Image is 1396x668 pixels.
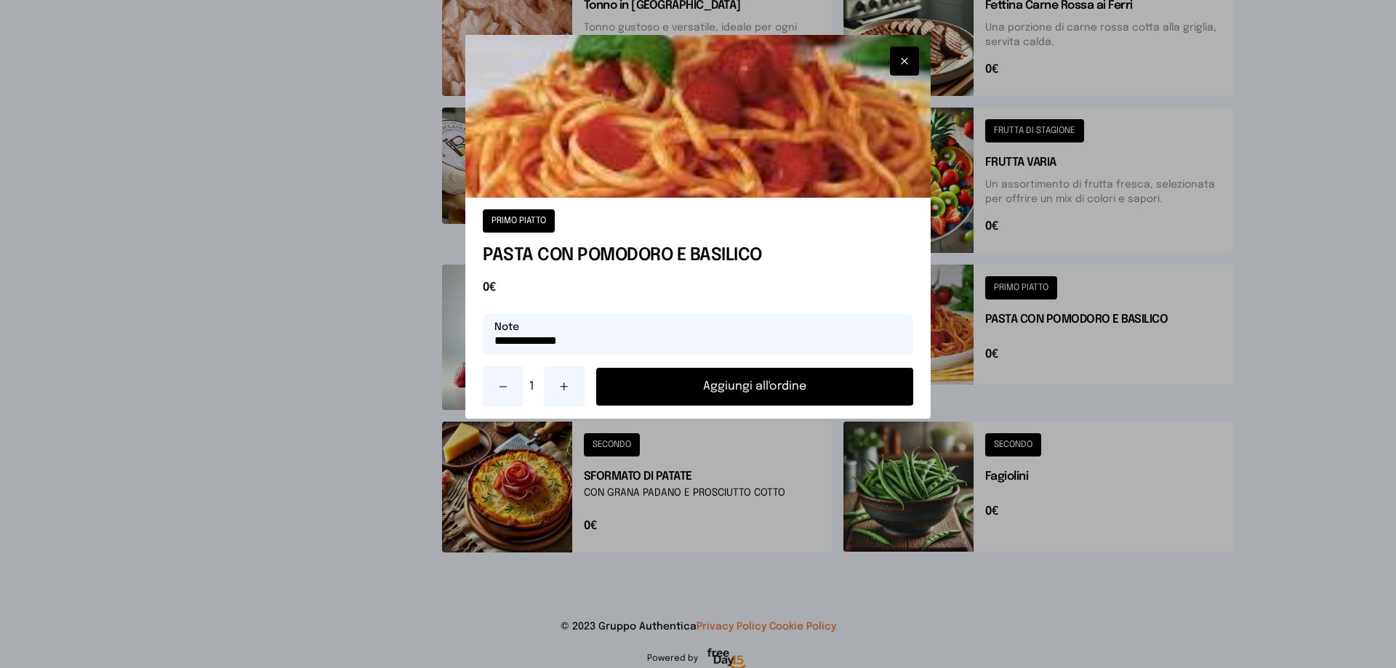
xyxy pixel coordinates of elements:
[483,244,913,267] h1: PASTA CON POMODORO E BASILICO
[483,279,913,297] span: 0€
[596,368,913,406] button: Aggiungi all'ordine
[529,378,538,395] span: 1
[483,209,555,233] button: PRIMO PIATTO
[465,35,931,198] img: PASTA CON POMODORO E BASILICO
